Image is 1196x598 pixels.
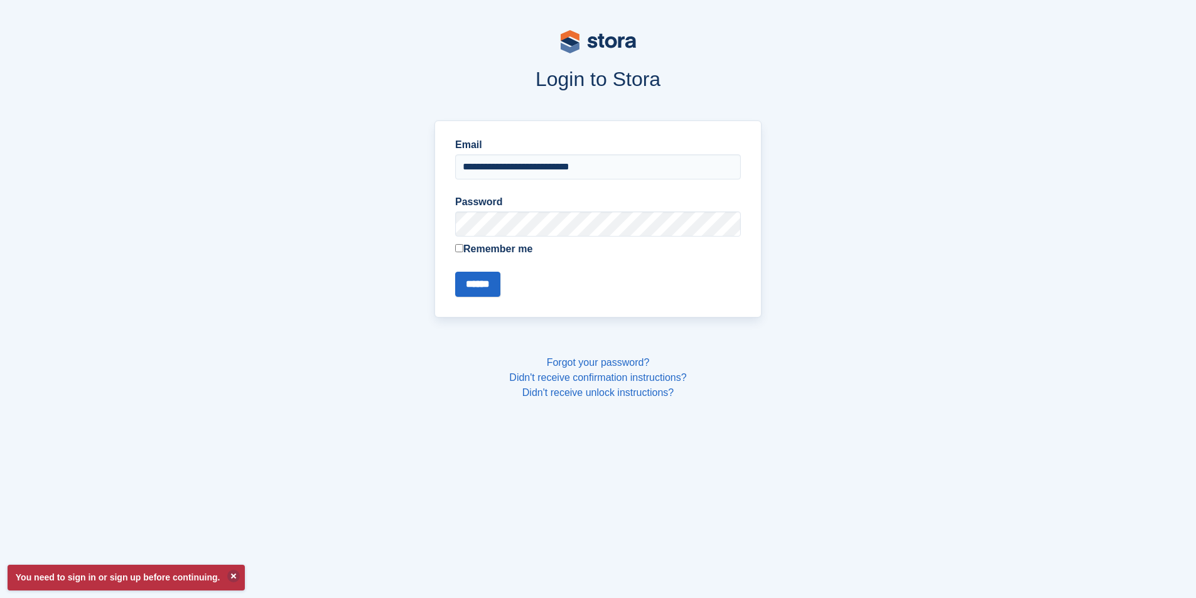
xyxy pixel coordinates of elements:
[522,387,674,398] a: Didn't receive unlock instructions?
[8,565,245,590] p: You need to sign in or sign up before continuing.
[195,68,1001,90] h1: Login to Stora
[547,357,650,368] a: Forgot your password?
[455,137,741,152] label: Email
[455,242,741,257] label: Remember me
[455,244,463,252] input: Remember me
[561,30,636,53] img: stora-logo-53a41332b3708ae10de48c4981b4e9114cc0af31d8433b30ea865607fb682f29.svg
[509,372,686,383] a: Didn't receive confirmation instructions?
[455,195,741,210] label: Password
